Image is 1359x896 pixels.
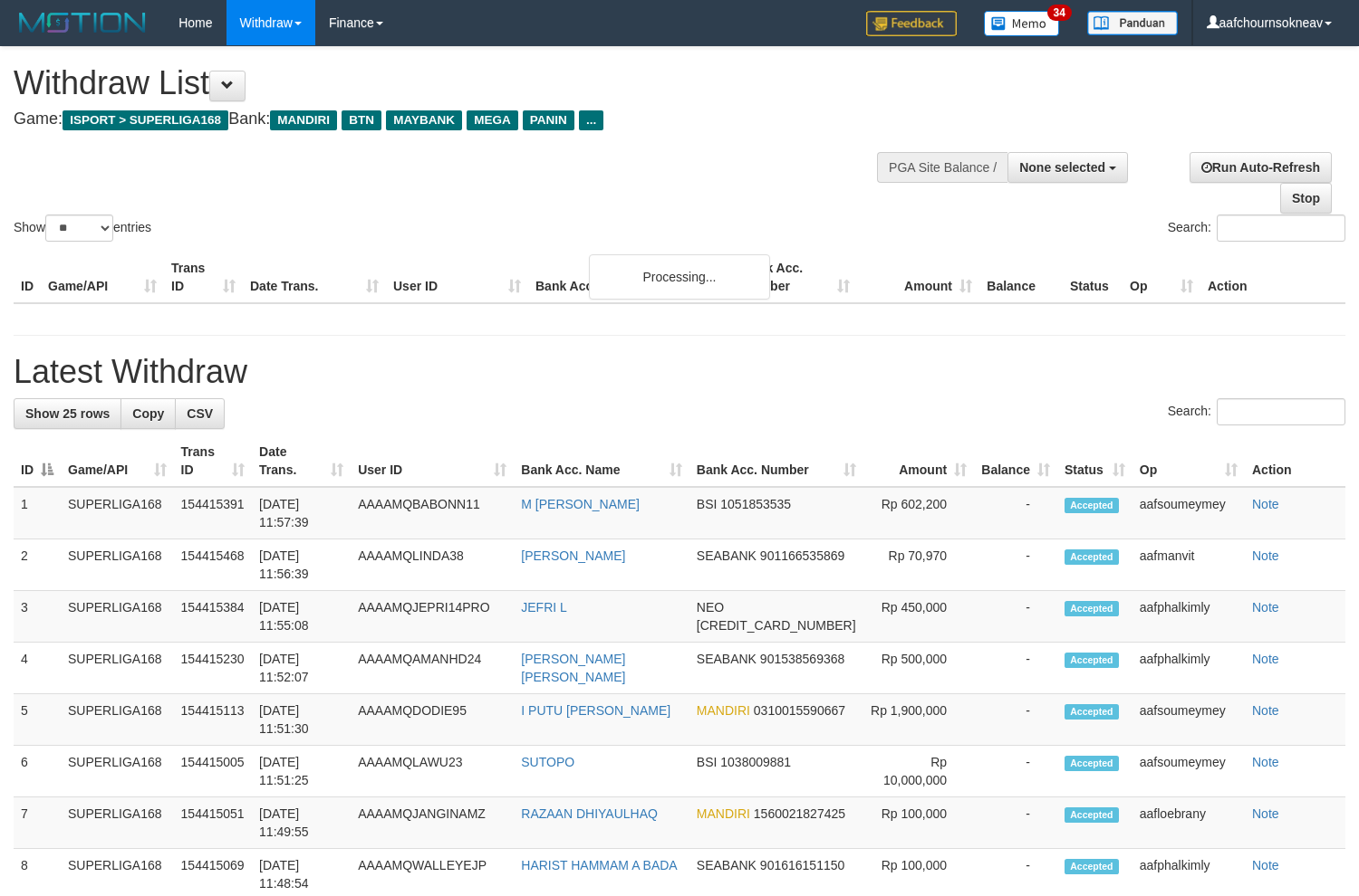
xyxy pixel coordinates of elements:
[1252,806,1279,821] a: Note
[1007,152,1128,183] button: None selected
[14,354,1345,390] h1: Latest Withdraw
[174,539,253,591] td: 154415468
[61,797,174,849] td: SUPERLIGA168
[174,797,253,849] td: 154415051
[1132,591,1245,643] td: aafphalkimly
[14,252,41,303] th: ID
[14,214,151,242] label: Show entries
[1065,653,1119,668] span: Accepted
[863,694,975,746] td: Rp 1,900,000
[174,694,253,746] td: 154415113
[14,643,61,694] td: 4
[164,252,243,303] th: Trans ID
[697,618,856,633] span: Copy 5859459254537433 to clipboard
[174,746,253,797] td: 154415005
[863,487,975,539] td: Rp 602,200
[252,797,351,849] td: [DATE] 11:49:55
[974,643,1057,694] td: -
[61,746,174,797] td: SUPERLIGA168
[1123,252,1200,303] th: Op
[1065,601,1119,616] span: Accepted
[1132,694,1245,746] td: aafsoumeymey
[1065,807,1119,823] span: Accepted
[760,858,844,872] span: Copy 901616151150 to clipboard
[974,746,1057,797] td: -
[735,252,857,303] th: Bank Acc. Number
[974,487,1057,539] td: -
[252,694,351,746] td: [DATE] 11:51:30
[1019,160,1105,175] span: None selected
[252,591,351,643] td: [DATE] 11:55:08
[351,487,514,539] td: AAAAMQBABONN11
[579,110,603,130] span: ...
[14,435,61,487] th: ID: activate to sort column descending
[14,65,888,101] h1: Withdraw List
[521,755,574,769] a: SUTOPO
[521,858,677,872] a: HARIST HAMMAM A BADA
[351,539,514,591] td: AAAAMQLINDA38
[174,591,253,643] td: 154415384
[697,497,718,511] span: BSI
[521,548,625,563] a: [PERSON_NAME]
[863,539,975,591] td: Rp 70,970
[1047,5,1072,21] span: 34
[697,652,757,666] span: SEABANK
[866,11,957,36] img: Feedback.jpg
[1217,398,1345,425] input: Search:
[252,539,351,591] td: [DATE] 11:56:39
[1057,435,1132,487] th: Status: activate to sort column ascending
[1132,797,1245,849] td: aafloebrany
[521,806,658,821] a: RAZAAN DHIYAULHAQ
[270,110,337,130] span: MANDIRI
[187,406,213,421] span: CSV
[1065,756,1119,771] span: Accepted
[521,497,640,511] a: M [PERSON_NAME]
[252,487,351,539] td: [DATE] 11:57:39
[1252,652,1279,666] a: Note
[754,703,845,718] span: Copy 0310015590667 to clipboard
[697,755,718,769] span: BSI
[243,252,386,303] th: Date Trans.
[132,406,164,421] span: Copy
[14,9,151,36] img: MOTION_logo.png
[1065,704,1119,720] span: Accepted
[1217,214,1345,242] input: Search:
[521,600,567,615] a: JEFRI L
[386,110,462,130] span: MAYBANK
[174,435,253,487] th: Trans ID: activate to sort column ascending
[863,643,975,694] td: Rp 500,000
[14,694,61,746] td: 5
[1065,498,1119,513] span: Accepted
[386,252,528,303] th: User ID
[760,548,844,563] span: Copy 901166535869 to clipboard
[175,398,225,429] a: CSV
[467,110,518,130] span: MEGA
[760,652,844,666] span: Copy 901538569368 to clipboard
[857,252,979,303] th: Amount
[252,746,351,797] td: [DATE] 11:51:25
[863,746,975,797] td: Rp 10,000,000
[1252,548,1279,563] a: Note
[1132,487,1245,539] td: aafsoumeymey
[14,398,121,429] a: Show 25 rows
[14,797,61,849] td: 7
[1132,539,1245,591] td: aafmanvit
[61,643,174,694] td: SUPERLIGA168
[697,600,724,615] span: NEO
[1252,755,1279,769] a: Note
[1252,497,1279,511] a: Note
[1245,435,1345,487] th: Action
[697,858,757,872] span: SEABANK
[25,406,110,421] span: Show 25 rows
[1168,398,1345,425] label: Search:
[720,497,791,511] span: Copy 1051853535 to clipboard
[45,214,113,242] select: Showentries
[1065,859,1119,874] span: Accepted
[14,487,61,539] td: 1
[1132,746,1245,797] td: aafsoumeymey
[174,487,253,539] td: 154415391
[351,694,514,746] td: AAAAMQDODIE95
[1252,858,1279,872] a: Note
[974,435,1057,487] th: Balance: activate to sort column ascending
[523,110,574,130] span: PANIN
